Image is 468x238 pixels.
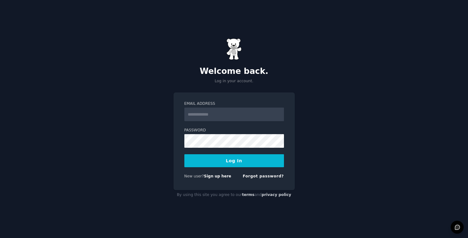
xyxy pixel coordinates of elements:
[243,174,284,178] a: Forgot password?
[262,193,291,197] a: privacy policy
[174,190,295,200] div: By using this site you agree to our and
[242,193,254,197] a: terms
[174,66,295,76] h2: Welcome back.
[184,128,284,133] label: Password
[184,154,284,167] button: Log In
[226,38,242,60] img: Gummy Bear
[184,174,204,178] span: New user?
[204,174,231,178] a: Sign up here
[184,101,284,107] label: Email Address
[174,79,295,84] p: Log in your account.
